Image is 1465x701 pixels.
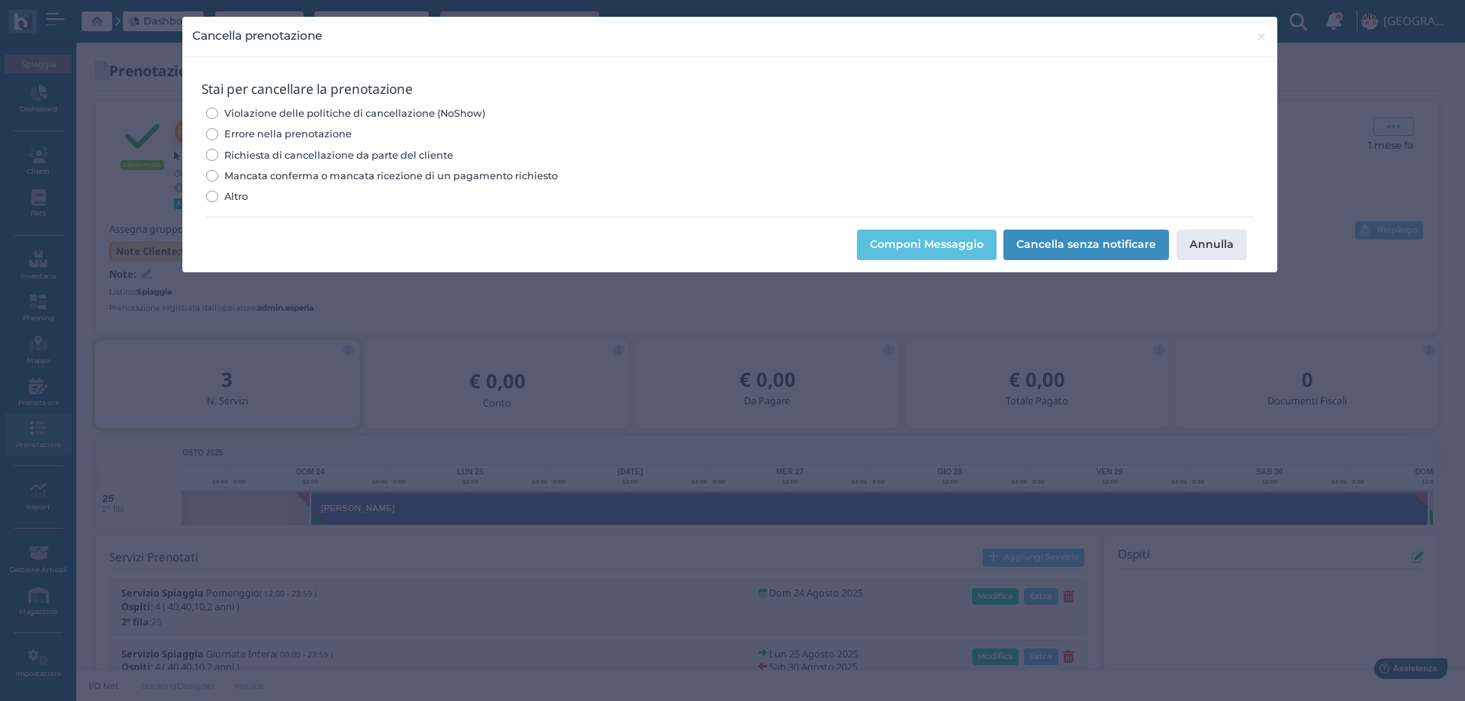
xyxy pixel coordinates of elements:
[224,189,248,204] span: Altro
[206,149,217,160] input: Richiesta di cancellazione da parte del cliente
[45,12,101,24] span: Assistenza
[224,148,453,162] span: Richiesta di cancellazione da parte del cliente
[224,106,485,121] span: Violazione delle politiche di cancellazione (NoShow)
[857,230,997,260] button: Componi Messaggio
[201,82,413,96] span: Stai per cancellare la prenotazione
[1256,27,1267,47] span: ×
[1177,230,1247,260] button: Annulla
[206,108,217,119] input: Violazione delle politiche di cancellazione (NoShow)
[206,191,217,202] input: Altro
[206,170,217,182] input: Mancata conferma o mancata ricezione di un pagamento richiesto
[192,27,322,44] h4: Cancella prenotazione
[1003,230,1169,260] button: Cancella senza notificare
[206,128,217,140] input: Errore nella prenotazione
[224,169,558,183] span: Mancata conferma o mancata ricezione di un pagamento richiesto
[224,127,352,141] span: Errore nella prenotazione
